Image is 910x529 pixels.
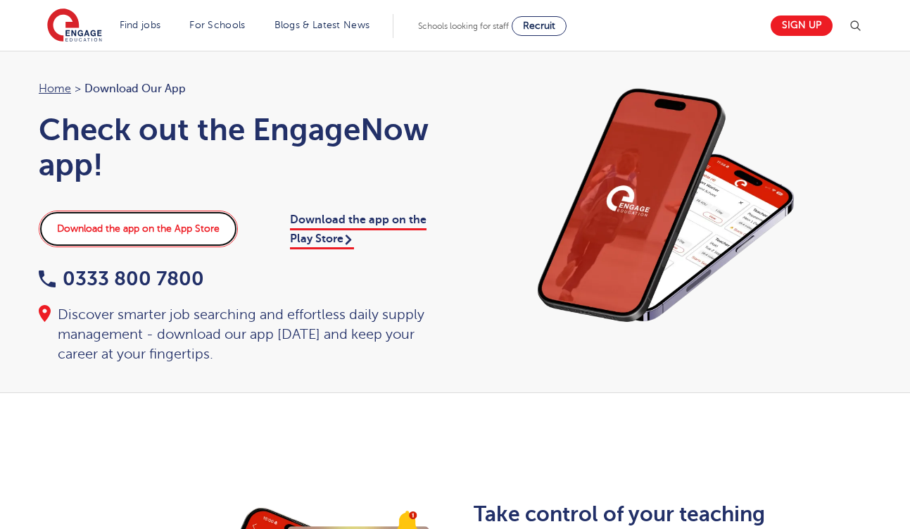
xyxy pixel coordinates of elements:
nav: breadcrumb [39,80,441,98]
span: Recruit [523,20,555,31]
a: Download the app on the Play Store [290,213,426,249]
img: Engage Education [47,8,102,44]
span: Download our app [84,80,186,98]
div: Discover smarter job searching and effortless daily supply management - download our app [DATE] a... [39,305,441,364]
a: For Schools [189,20,245,30]
span: > [75,82,81,95]
a: Recruit [512,16,567,36]
a: Download the app on the App Store [39,211,238,247]
h1: Check out the EngageNow app! [39,112,441,182]
span: Schools looking for staff [418,21,509,31]
a: Home [39,82,71,95]
a: Blogs & Latest News [274,20,370,30]
a: Find jobs [120,20,161,30]
a: Sign up [771,15,833,36]
a: 0333 800 7800 [39,268,204,290]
